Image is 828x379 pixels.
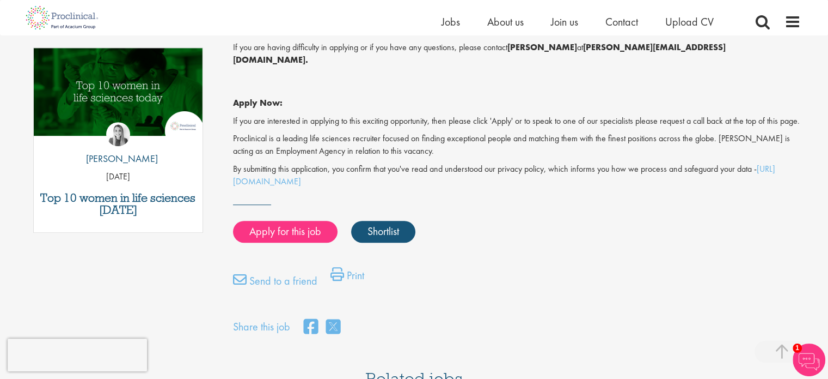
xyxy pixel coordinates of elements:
[233,163,775,187] a: [URL][DOMAIN_NAME]
[233,163,801,188] p: By submitting this application, you confirm that you've read and understood our privacy policy, w...
[330,267,364,289] a: Print
[34,48,203,136] img: Top 10 women in life sciences today
[233,115,801,128] p: If you are interested in applying to this exciting opportunity, then please click 'Apply' or to s...
[441,15,460,29] a: Jobs
[233,97,283,109] strong: Apply Now:
[39,192,198,216] a: Top 10 women in life sciences [DATE]
[8,339,147,371] iframe: reCAPTCHA
[78,152,158,166] p: [PERSON_NAME]
[233,41,726,65] strong: [PERSON_NAME][EMAIL_ADDRESS][DOMAIN_NAME].
[351,221,415,243] a: Shortlist
[793,344,825,376] img: Chatbot
[34,171,203,183] p: [DATE]
[793,344,802,353] span: 1
[326,316,340,339] a: share on twitter
[487,15,524,29] a: About us
[665,15,714,29] a: Upload CV
[233,273,317,294] a: Send to a friend
[304,316,318,339] a: share on facebook
[78,122,158,171] a: Hannah Burke [PERSON_NAME]
[233,221,338,243] a: Apply for this job
[507,41,577,53] strong: [PERSON_NAME]
[106,122,130,146] img: Hannah Burke
[233,319,290,335] label: Share this job
[233,41,801,67] p: If you are having difficulty in applying or if you have any questions, please contact at
[551,15,578,29] a: Join us
[233,133,801,158] p: Proclinical is a leading life sciences recruiter focused on finding exceptional people and matchi...
[34,48,203,145] a: Link to a post
[605,15,638,29] a: Contact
